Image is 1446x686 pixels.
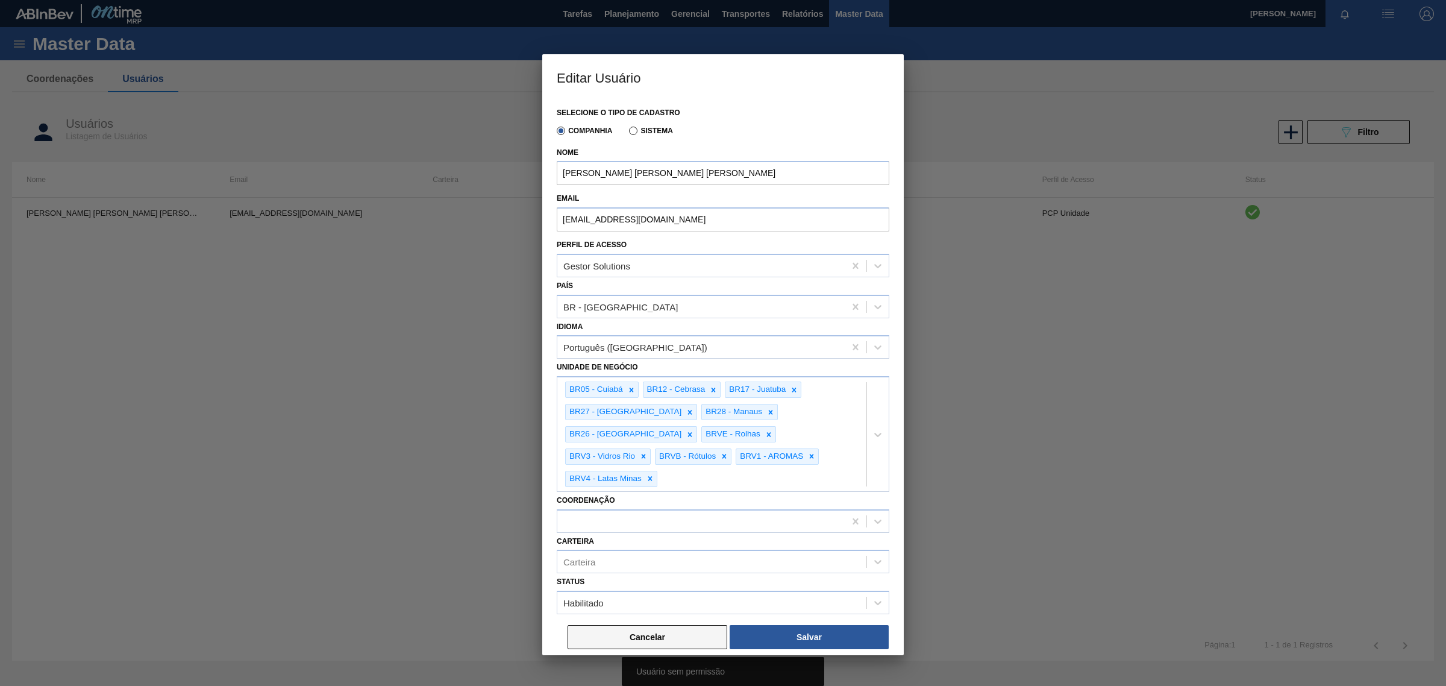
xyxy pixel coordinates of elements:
[568,625,727,649] button: Cancelar
[566,427,683,442] div: BR26 - [GEOGRAPHIC_DATA]
[563,557,595,567] div: Carteira
[557,241,627,249] label: Perfil de Acesso
[557,496,615,505] label: Coordenação
[557,282,573,290] label: País
[702,404,764,420] div: BR28 - Manaus
[557,323,583,331] label: Idioma
[557,363,638,371] label: Unidade de Negócio
[563,342,707,353] div: Português ([GEOGRAPHIC_DATA])
[563,598,604,608] div: Habilitado
[557,577,584,586] label: Status
[557,109,680,117] label: Selecione o tipo de cadastro
[730,625,889,649] button: Salvar
[702,427,762,442] div: BRVE - Rolhas
[566,404,683,420] div: BR27 - [GEOGRAPHIC_DATA]
[643,382,707,397] div: BR12 - Cebrasa
[629,127,673,135] label: Sistema
[736,449,805,464] div: BRV1 - AROMAS
[563,301,678,312] div: BR - [GEOGRAPHIC_DATA]
[725,382,787,397] div: BR17 - Juatuba
[566,382,625,397] div: BR05 - Cuiabá
[542,54,904,100] h3: Editar Usuário
[656,449,718,464] div: BRVB - Rótulos
[557,537,594,546] label: Carteira
[566,449,637,464] div: BRV3 - Vidros Rio
[557,144,889,162] label: Nome
[563,260,630,271] div: Gestor Solutions
[557,127,612,135] label: Companhia
[566,471,643,486] div: BRV4 - Latas Minas
[557,190,889,207] label: Email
